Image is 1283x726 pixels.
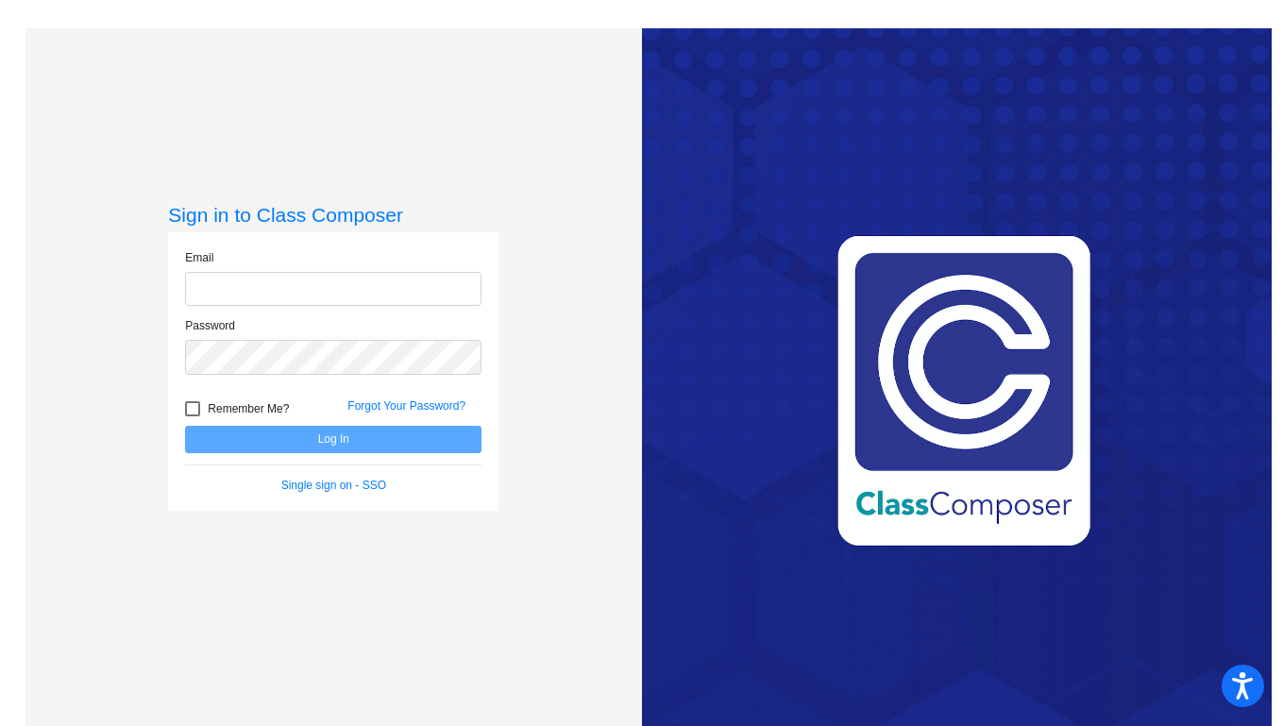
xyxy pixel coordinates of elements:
span: Remember Me? [208,397,289,420]
label: Email [185,249,213,266]
a: Forgot Your Password? [347,399,465,413]
h3: Sign in to Class Composer [168,203,498,227]
a: Single sign on - SSO [281,479,386,492]
label: Password [185,317,235,334]
button: Log In [185,426,481,453]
